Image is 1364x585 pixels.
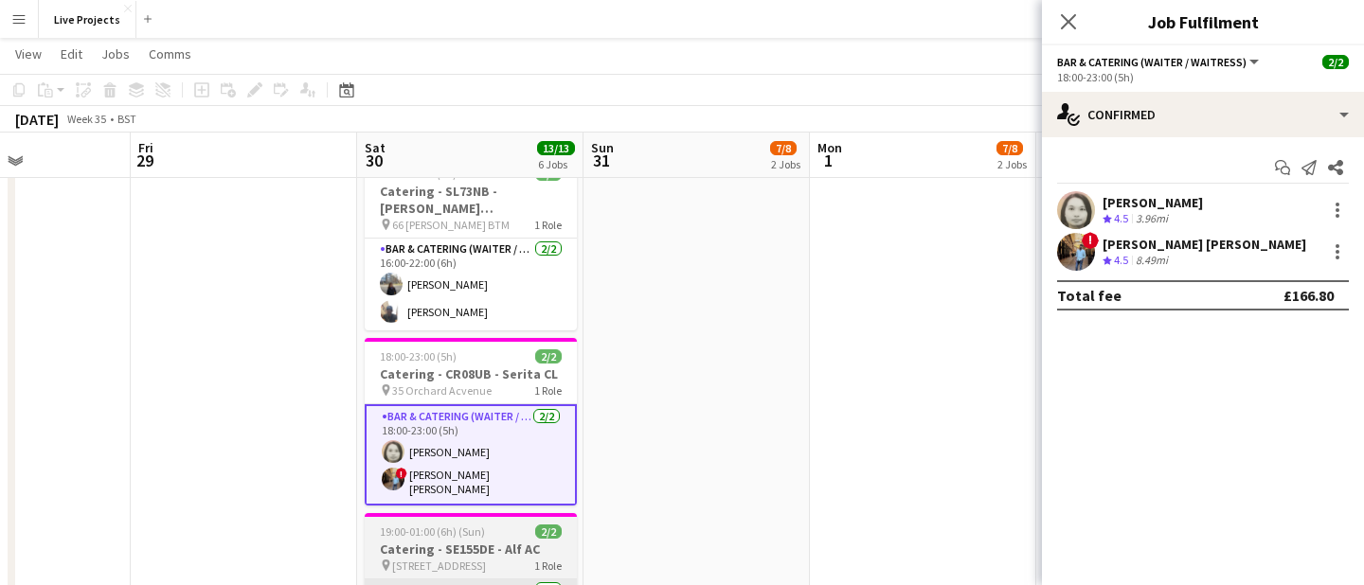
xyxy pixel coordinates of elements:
span: Sat [365,139,386,156]
h3: Job Fulfilment [1042,9,1364,34]
span: 1 Role [534,218,562,232]
app-card-role: Bar & Catering (Waiter / waitress)2/218:00-23:00 (5h)[PERSON_NAME]![PERSON_NAME] [PERSON_NAME] [365,404,577,505]
span: Edit [61,45,82,62]
span: ! [396,468,407,479]
app-job-card: 18:00-23:00 (5h)2/2Catering - CR08UB - Serita CL 35 Orchard Acvenue1 RoleBar & Catering (Waiter /... [365,338,577,505]
button: Live Projects [39,1,136,38]
div: 2 Jobs [997,157,1027,171]
div: BST [117,112,136,126]
span: 2 [1041,150,1066,171]
app-card-role: Bar & Catering (Waiter / waitress)2/216:00-22:00 (6h)[PERSON_NAME][PERSON_NAME] [365,239,577,330]
span: 4.5 [1114,253,1128,267]
span: 13/13 [537,141,575,155]
span: Fri [138,139,153,156]
app-job-card: 16:00-22:00 (6h)2/2Catering - SL73NB - [PERSON_NAME] [PERSON_NAME] 66 [PERSON_NAME] BTM1 RoleBar ... [365,155,577,330]
span: Week 35 [63,112,110,126]
span: 2/2 [1322,55,1349,69]
div: Total fee [1057,286,1122,305]
span: 31 [588,150,614,171]
span: 2/2 [535,524,562,539]
span: Comms [149,45,191,62]
span: 18:00-23:00 (5h) [380,349,457,363]
a: View [8,42,49,66]
span: 19:00-01:00 (6h) (Sun) [380,524,485,539]
div: 8.49mi [1132,253,1172,269]
div: 3.96mi [1132,211,1172,227]
div: 6 Jobs [538,157,574,171]
button: Bar & Catering (Waiter / waitress) [1057,55,1262,69]
span: Bar & Catering (Waiter / waitress) [1057,55,1247,69]
span: 1 Role [534,558,562,573]
h3: Catering - SE155DE - Alf AC [365,541,577,558]
span: 1 [815,150,842,171]
span: Sun [591,139,614,156]
span: 7/8 [770,141,797,155]
span: 66 [PERSON_NAME] BTM [392,218,510,232]
span: 4.5 [1114,211,1128,225]
div: 2 Jobs [771,157,800,171]
span: 35 Orchard Acvenue [392,383,492,398]
span: 30 [362,150,386,171]
a: Edit [53,42,90,66]
span: 2/2 [535,349,562,363]
div: £166.80 [1283,286,1334,305]
div: [PERSON_NAME] [PERSON_NAME] [1103,236,1306,253]
span: ! [1082,232,1099,249]
h3: Catering - SL73NB - [PERSON_NAME] [PERSON_NAME] [365,183,577,217]
span: Mon [817,139,842,156]
span: 1 Role [534,383,562,398]
div: [DATE] [15,110,59,129]
span: 29 [135,150,153,171]
div: 18:00-23:00 (5h) [1057,70,1349,84]
a: Jobs [94,42,137,66]
h3: Catering - CR08UB - Serita CL [365,365,577,382]
div: Confirmed [1042,92,1364,137]
div: [PERSON_NAME] [1103,194,1203,211]
span: [STREET_ADDRESS] [392,558,486,573]
span: View [15,45,42,62]
a: Comms [141,42,199,66]
span: 7/8 [996,141,1023,155]
span: Jobs [101,45,130,62]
